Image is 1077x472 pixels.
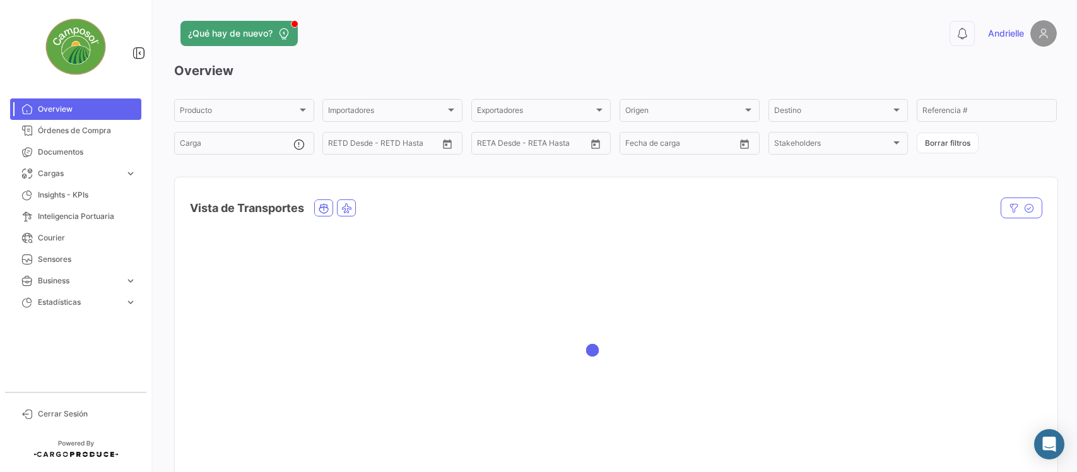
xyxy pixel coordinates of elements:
span: Business [38,275,120,286]
a: Overview [10,98,141,120]
input: Hasta [509,141,561,150]
span: Insights - KPIs [38,189,136,201]
span: Inteligencia Portuaria [38,211,136,222]
span: Órdenes de Compra [38,125,136,136]
span: Origen [625,108,743,117]
span: Cerrar Sesión [38,408,136,420]
span: ¿Qué hay de nuevo? [188,27,273,40]
button: Borrar filtros [917,133,979,153]
button: Open calendar [735,134,754,153]
a: Inteligencia Portuaria [10,206,141,227]
span: Estadísticas [38,297,120,308]
button: Open calendar [438,134,457,153]
span: Documentos [38,146,136,158]
img: placeholder-user.png [1030,20,1057,47]
span: expand_more [125,297,136,308]
span: Courier [38,232,136,244]
a: Insights - KPIs [10,184,141,206]
span: expand_more [125,168,136,179]
h4: Vista de Transportes [190,199,304,217]
span: Exportadores [477,108,594,117]
img: d0e946ec-b6b7-478a-95a2-5c59a4021789.jpg [44,15,107,78]
span: Destino [774,108,892,117]
a: Documentos [10,141,141,163]
div: Abrir Intercom Messenger [1034,429,1064,459]
span: Sensores [38,254,136,265]
button: Open calendar [586,134,605,153]
input: Desde [328,141,351,150]
button: Ocean [315,200,333,216]
input: Hasta [657,141,709,150]
input: Hasta [360,141,412,150]
span: Overview [38,103,136,115]
span: Stakeholders [774,141,892,150]
span: expand_more [125,275,136,286]
span: Andrielle [988,27,1024,40]
a: Órdenes de Compra [10,120,141,141]
a: Sensores [10,249,141,270]
button: ¿Qué hay de nuevo? [180,21,298,46]
input: Desde [625,141,648,150]
span: Cargas [38,168,120,179]
span: Importadores [328,108,445,117]
span: Producto [180,108,297,117]
h3: Overview [174,62,1057,80]
button: Air [338,200,355,216]
a: Courier [10,227,141,249]
input: Desde [477,141,500,150]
